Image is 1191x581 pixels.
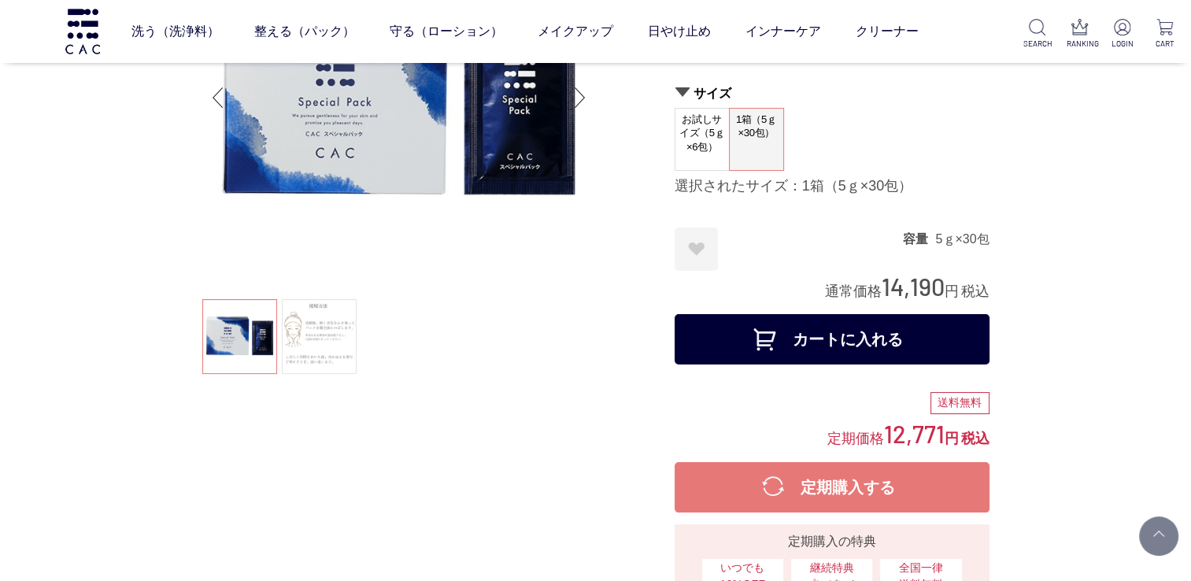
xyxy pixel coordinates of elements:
[675,109,729,158] span: お試しサイズ（5ｇ×6包）
[855,9,918,54] a: クリーナー
[389,9,502,54] a: 守る（ローション）
[1151,38,1178,50] p: CART
[882,272,945,301] span: 14,190
[675,462,989,513] button: 定期購入する
[1108,19,1136,50] a: LOGIN
[675,228,718,271] a: お気に入りに登録する
[131,9,219,54] a: 洗う（洗浄料）
[961,283,989,299] span: 税込
[1151,19,1178,50] a: CART
[730,109,783,154] span: 1箱（5ｇ×30包）
[537,9,612,54] a: メイクアップ
[961,431,989,446] span: 税込
[63,9,102,54] img: logo
[681,532,983,551] div: 定期購入の特典
[253,9,354,54] a: 整える（パック）
[1066,19,1093,50] a: RANKING
[827,429,884,446] span: 定期価格
[647,9,710,54] a: 日やけ止め
[1023,38,1051,50] p: SEARCH
[675,314,989,365] button: カートに入れる
[945,283,959,299] span: 円
[825,283,882,299] span: 通常価格
[935,231,989,247] dd: 5ｇ×30包
[564,66,596,129] div: Next slide
[202,66,234,129] div: Previous slide
[745,9,820,54] a: インナーケア
[930,392,989,414] div: 送料無料
[1023,19,1051,50] a: SEARCH
[675,177,989,196] div: 選択されたサイズ：1箱（5ｇ×30包）
[945,431,959,446] span: 円
[675,85,989,102] h2: サイズ
[884,419,945,448] span: 12,771
[1108,38,1136,50] p: LOGIN
[902,231,935,247] dt: 容量
[1066,38,1093,50] p: RANKING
